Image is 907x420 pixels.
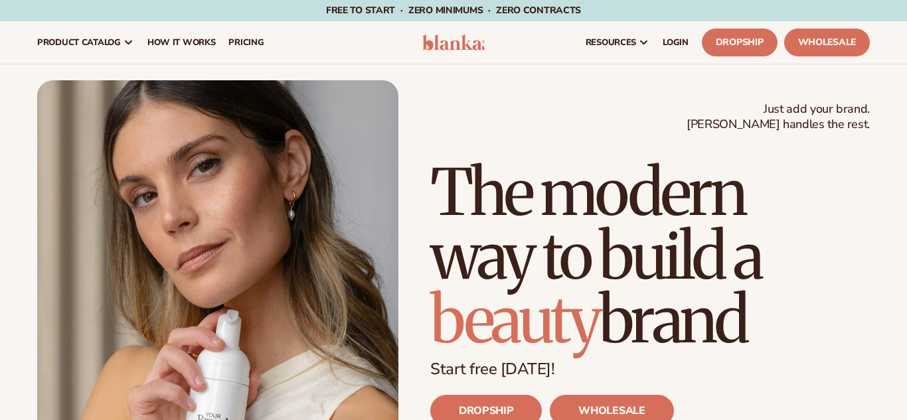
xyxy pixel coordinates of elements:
[784,29,870,56] a: Wholesale
[31,21,141,64] a: product catalog
[37,37,121,48] span: product catalog
[228,37,264,48] span: pricing
[656,21,695,64] a: LOGIN
[663,37,689,48] span: LOGIN
[422,35,485,50] img: logo
[687,102,870,133] span: Just add your brand. [PERSON_NAME] handles the rest.
[141,21,222,64] a: How It Works
[430,360,870,379] p: Start free [DATE]!
[326,4,581,17] span: Free to start · ZERO minimums · ZERO contracts
[702,29,778,56] a: Dropship
[147,37,216,48] span: How It Works
[579,21,656,64] a: resources
[430,280,599,360] span: beauty
[222,21,270,64] a: pricing
[586,37,636,48] span: resources
[430,161,870,352] h1: The modern way to build a brand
